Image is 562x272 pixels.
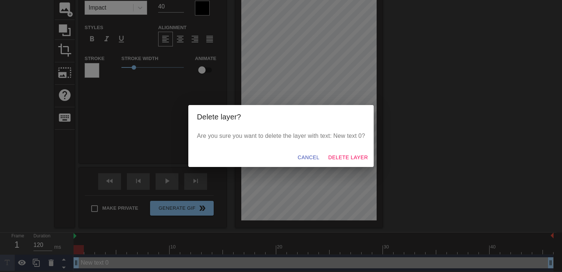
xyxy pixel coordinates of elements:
span: Cancel [298,153,319,162]
button: Cancel [295,151,322,164]
span: Delete Layer [328,153,368,162]
h2: Delete layer? [197,111,365,123]
p: Are you sure you want to delete the layer with text: New text 0? [197,132,365,140]
button: Delete Layer [325,151,371,164]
